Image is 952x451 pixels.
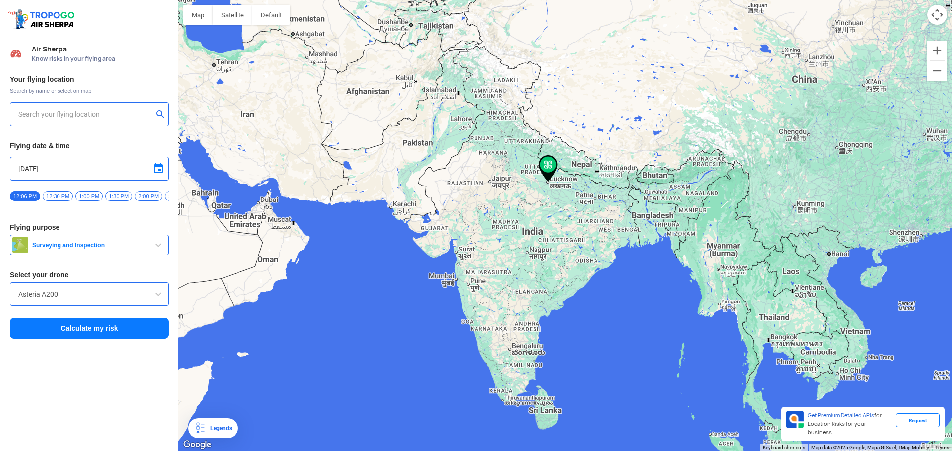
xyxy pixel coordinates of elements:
span: 12:30 PM [43,191,73,201]
div: Legends [206,422,232,434]
a: Terms [935,445,949,450]
span: 2:30 PM [165,191,192,201]
h3: Flying date & time [10,142,169,149]
img: Google [181,438,214,451]
h3: Flying purpose [10,224,169,231]
div: for Location Risks for your business. [804,411,896,437]
span: Surveying and Inspection [28,241,152,249]
button: Zoom out [927,61,947,81]
span: Search by name or select on map [10,87,169,95]
span: Get Premium Detailed APIs [808,412,874,419]
button: Surveying and Inspection [10,235,169,255]
button: Show satellite imagery [213,5,252,25]
span: Air Sherpa [32,45,169,53]
span: Know risks in your flying area [32,55,169,63]
span: 12:06 PM [10,191,40,201]
button: Show street map [183,5,213,25]
h3: Select your drone [10,271,169,278]
h3: Your flying location [10,76,169,83]
input: Search by name or Brand [18,288,160,300]
input: Search your flying location [18,108,153,120]
img: Legends [194,422,206,434]
button: Map camera controls [927,5,947,25]
span: 1:30 PM [105,191,132,201]
img: Risk Scores [10,48,22,59]
input: Select Date [18,163,160,175]
button: Calculate my risk [10,318,169,339]
span: 2:00 PM [135,191,162,201]
img: ic_tgdronemaps.svg [7,7,78,30]
button: Keyboard shortcuts [763,444,805,451]
a: Open this area in Google Maps (opens a new window) [181,438,214,451]
button: Zoom in [927,41,947,60]
img: Premium APIs [786,411,804,428]
div: Request [896,413,940,427]
img: survey.png [12,237,28,253]
span: 1:00 PM [75,191,103,201]
span: Map data ©2025 Google, Mapa GISrael, TMap Mobility [811,445,929,450]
